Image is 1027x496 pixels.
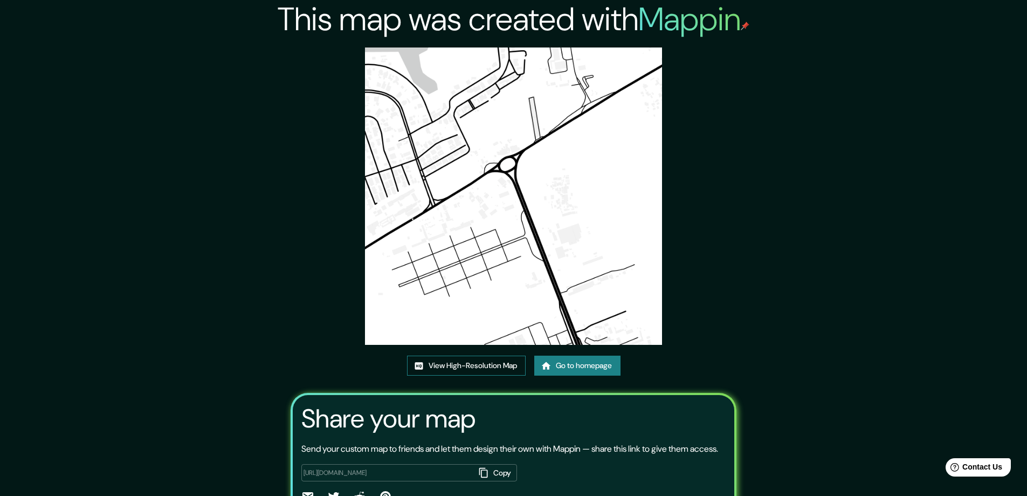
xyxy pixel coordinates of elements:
a: View High-Resolution Map [407,356,526,376]
a: Go to homepage [534,356,621,376]
iframe: Help widget launcher [931,454,1015,484]
h3: Share your map [301,404,475,434]
img: created-map [365,47,662,345]
button: Copy [475,464,517,482]
img: mappin-pin [741,22,749,30]
p: Send your custom map to friends and let them design their own with Mappin — share this link to gi... [301,443,718,456]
